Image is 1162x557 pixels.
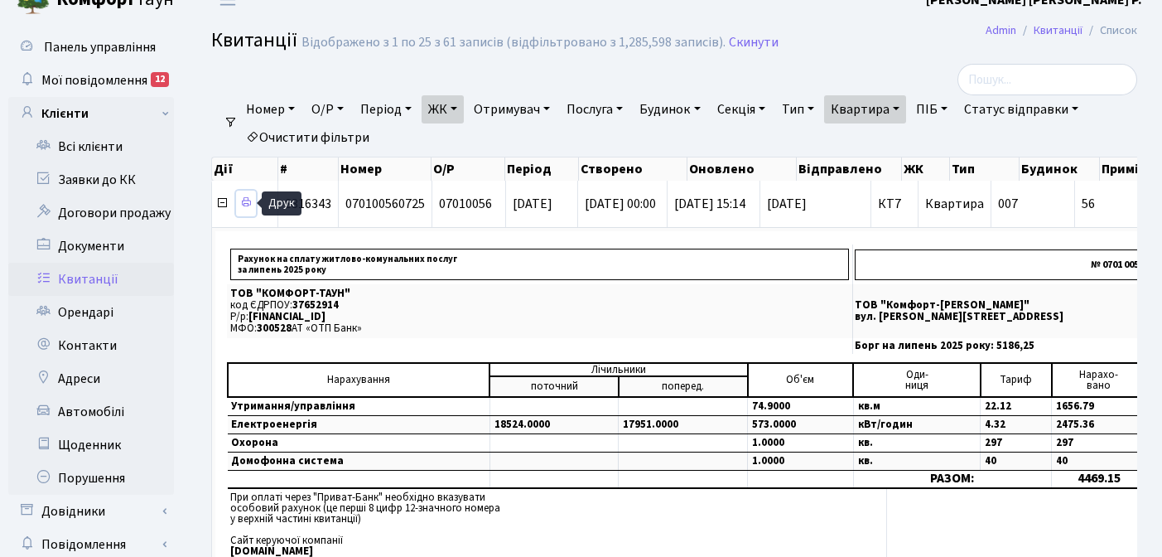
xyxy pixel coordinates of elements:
span: [DATE] 15:14 [674,195,745,213]
a: Порушення [8,462,174,495]
td: 2475.36 [1052,416,1146,434]
td: 573.0000 [748,416,854,434]
td: 1.0000 [748,434,854,453]
input: Пошук... [957,64,1137,95]
th: Будинок [1020,157,1099,181]
td: Охорона [228,434,489,453]
a: Admin [986,22,1016,39]
td: Лічильники [489,363,747,376]
td: поперед. [619,376,748,397]
th: Період [505,157,579,181]
li: Список [1082,22,1137,40]
a: Заявки до КК [8,163,174,196]
a: Статус відправки [957,95,1085,124]
span: 007 [998,195,1018,213]
span: 07010056 [439,195,492,213]
a: Мої повідомлення12 [8,64,174,97]
a: Номер [239,95,301,124]
td: Оди- ниця [853,363,981,397]
td: 18524.0000 [489,416,619,434]
td: 74.9000 [748,397,854,416]
td: 40 [1052,453,1146,471]
a: Будинок [633,95,706,124]
td: Електроенергія [228,416,489,434]
th: О/Р [432,157,505,181]
a: ЖК [422,95,464,124]
p: Р/р: [230,312,849,322]
td: 1.0000 [748,453,854,471]
td: Нарахо- вано [1052,363,1146,397]
a: Документи [8,230,174,263]
td: Тариф [981,363,1052,397]
td: Нарахування [228,363,489,397]
a: ПІБ [909,95,954,124]
td: 40 [981,453,1052,471]
p: Рахунок на сплату житлово-комунальних послуг за липень 2025 року [230,249,849,280]
span: [FINANCIAL_ID] [248,309,325,324]
p: МФО: АТ «ОТП Банк» [230,323,849,334]
a: Клієнти [8,97,174,130]
td: 22.12 [981,397,1052,416]
td: Утримання/управління [228,397,489,416]
a: Квитанції [1034,22,1082,39]
th: Відправлено [797,157,903,181]
a: Послуга [560,95,629,124]
th: Номер [339,157,432,181]
div: Відображено з 1 по 25 з 61 записів (відфільтровано з 1,285,598 записів). [301,35,726,51]
a: Договори продажу [8,196,174,230]
a: Панель управління [8,31,174,64]
td: 297 [1052,434,1146,453]
td: Об'єм [748,363,854,397]
a: Орендарі [8,296,174,329]
a: Контакти [8,329,174,362]
a: Очистити фільтри [239,124,376,152]
th: Створено [579,157,688,181]
th: # [278,157,339,181]
td: 4.32 [981,416,1052,434]
td: кв.м [853,397,981,416]
a: Автомобілі [8,395,174,429]
td: 4469.15 [1052,471,1146,488]
div: 12 [151,72,169,87]
p: ТОВ "КОМФОРТ-ТАУН" [230,288,849,299]
td: 297 [981,434,1052,453]
td: кВт/годин [853,416,981,434]
th: ЖК [902,157,950,181]
span: [DATE] [513,195,552,213]
a: Секція [711,95,772,124]
a: Період [354,95,418,124]
span: КТ7 [878,197,911,211]
td: кв. [853,453,981,471]
a: Квитанції [8,263,174,296]
span: 37652914 [292,298,339,312]
span: 300528 [257,321,292,336]
th: Оновлено [687,157,797,181]
span: 3316343 [285,195,331,213]
span: Квартира [925,195,984,213]
a: Щоденник [8,429,174,462]
nav: breadcrumb [961,13,1162,48]
span: 070100560725 [345,195,425,213]
td: 1656.79 [1052,397,1146,416]
a: Адреси [8,362,174,395]
td: поточний [489,376,619,397]
th: Тип [950,157,1020,181]
th: Дії [212,157,278,181]
td: кв. [853,434,981,453]
td: 17951.0000 [619,416,748,434]
a: Всі клієнти [8,130,174,163]
p: код ЄДРПОУ: [230,300,849,311]
span: Панель управління [44,38,156,56]
span: [DATE] [767,197,864,211]
span: Квитанції [211,26,297,55]
a: Квартира [824,95,906,124]
span: Мої повідомлення [41,71,147,90]
a: Довідники [8,495,174,528]
td: РАЗОМ: [853,471,1051,488]
a: Тип [775,95,821,124]
a: Скинути [729,35,779,51]
span: [DATE] 00:00 [585,195,656,213]
div: Друк [262,191,301,216]
td: Домофонна система [228,453,489,471]
a: Отримувач [467,95,557,124]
